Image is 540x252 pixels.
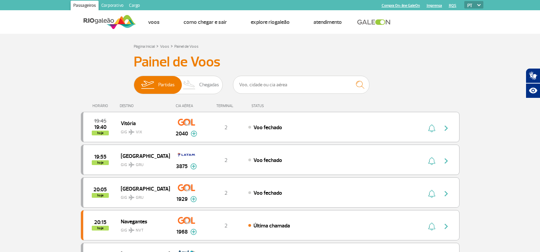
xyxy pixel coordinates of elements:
[442,190,450,198] img: seta-direita-painel-voo.svg
[92,226,109,231] span: hoje
[224,124,228,131] span: 2
[253,222,290,229] span: Última chamada
[190,196,197,202] img: mais-info-painel-voo.svg
[170,104,204,108] div: CIA AÉREA
[191,131,197,137] img: mais-info-painel-voo.svg
[137,76,158,94] img: slider-embarque
[136,195,144,201] span: GRU
[99,1,126,12] a: Corporativo
[94,119,106,123] span: 2025-09-29 19:45:00
[92,193,109,198] span: hoje
[428,124,435,132] img: sino-painel-voo.svg
[204,104,248,108] div: TERMINAL
[93,187,107,192] span: 2025-09-29 20:05:00
[190,229,197,235] img: mais-info-painel-voo.svg
[121,191,164,201] span: GIG
[148,19,160,26] a: Voos
[382,3,420,8] a: Compra On-line GaleOn
[428,157,435,165] img: sino-painel-voo.svg
[129,129,134,135] img: destiny_airplane.svg
[248,104,304,108] div: STATUS
[176,228,188,236] span: 1968
[171,42,173,50] a: >
[71,1,99,12] a: Passageiros
[233,76,369,94] input: Voo, cidade ou cia aérea
[253,157,282,164] span: Voo fechado
[156,42,159,50] a: >
[428,222,435,231] img: sino-painel-voo.svg
[179,76,200,94] img: slider-desembarque
[129,162,134,167] img: destiny_airplane.svg
[184,19,227,26] a: Como chegar e sair
[134,44,155,49] a: Página Inicial
[158,76,175,94] span: Partidas
[224,222,228,229] span: 2
[92,131,109,135] span: hoje
[224,157,228,164] span: 2
[121,224,164,234] span: GIG
[94,125,106,130] span: 2025-09-29 19:40:55
[176,162,188,171] span: 3875
[190,163,197,169] img: mais-info-painel-voo.svg
[83,104,120,108] div: HORÁRIO
[136,129,142,135] span: VIX
[442,124,450,132] img: seta-direita-painel-voo.svg
[136,162,144,168] span: GRU
[313,19,342,26] a: Atendimento
[428,190,435,198] img: sino-painel-voo.svg
[121,217,164,226] span: Navegantes
[134,54,407,71] h3: Painel de Voos
[176,130,188,138] span: 2040
[160,44,169,49] a: Voos
[442,222,450,231] img: seta-direita-painel-voo.svg
[121,151,164,160] span: [GEOGRAPHIC_DATA]
[126,1,143,12] a: Cargo
[121,158,164,168] span: GIG
[94,154,106,159] span: 2025-09-29 19:55:00
[526,68,540,83] button: Abrir tradutor de língua de sinais.
[442,157,450,165] img: seta-direita-painel-voo.svg
[251,19,290,26] a: Explore RIOgaleão
[526,83,540,98] button: Abrir recursos assistivos.
[94,220,106,225] span: 2025-09-29 20:15:00
[92,160,109,165] span: hoje
[121,119,164,128] span: Vitória
[199,76,219,94] span: Chegadas
[224,190,228,196] span: 2
[121,184,164,193] span: [GEOGRAPHIC_DATA]
[129,227,134,233] img: destiny_airplane.svg
[174,44,199,49] a: Painel de Voos
[121,125,164,135] span: GIG
[129,195,134,200] img: destiny_airplane.svg
[526,68,540,98] div: Plugin de acessibilidade da Hand Talk.
[427,3,442,8] a: Imprensa
[253,124,282,131] span: Voo fechado
[449,3,456,8] a: RQS
[136,227,144,234] span: NVT
[176,195,188,203] span: 1929
[120,104,170,108] div: DESTINO
[253,190,282,196] span: Voo fechado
